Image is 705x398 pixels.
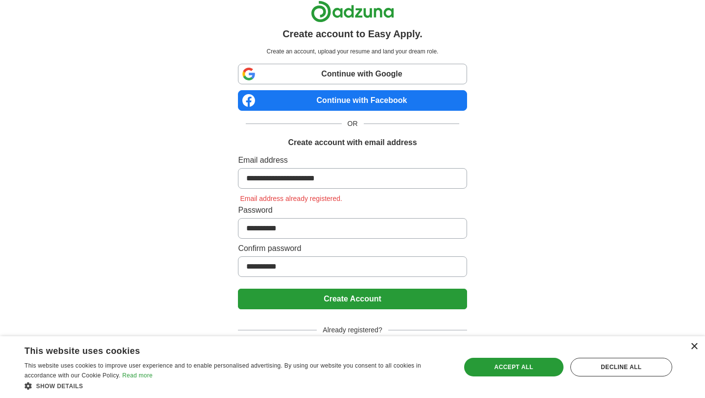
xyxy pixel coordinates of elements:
[570,358,672,376] div: Decline all
[238,289,467,309] button: Create Account
[311,0,394,23] img: Adzuna logo
[464,358,564,376] div: Accept all
[24,362,421,379] span: This website uses cookies to improve user experience and to enable personalised advertising. By u...
[238,195,344,202] span: Email address already registered.
[238,204,467,216] label: Password
[24,342,423,357] div: This website uses cookies
[690,343,698,350] div: Close
[238,154,467,166] label: Email address
[282,26,423,41] h1: Create account to Easy Apply.
[342,119,364,129] span: OR
[288,137,417,149] h1: Create account with email address
[238,90,467,111] a: Continue with Facebook
[122,372,153,379] a: Read more, opens a new window
[240,47,465,56] p: Create an account, upload your resume and land your dream role.
[238,64,467,84] a: Continue with Google
[317,325,388,335] span: Already registered?
[36,383,83,390] span: Show details
[238,243,467,254] label: Confirm password
[24,381,448,391] div: Show details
